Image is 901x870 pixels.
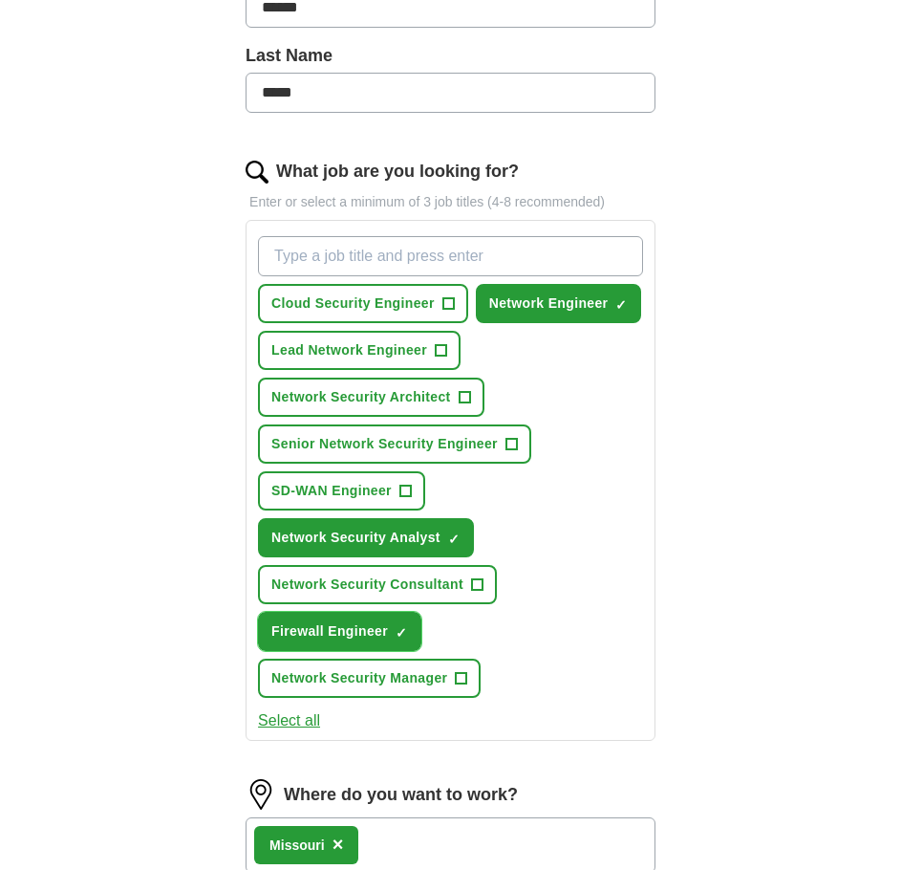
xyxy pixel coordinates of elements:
button: Lead Network Engineer [258,331,461,370]
button: Network Security Architect [258,378,484,417]
span: ✓ [396,625,407,641]
span: SD-WAN Engineer [271,481,392,501]
p: Enter or select a minimum of 3 job titles (4-8 recommended) [246,192,655,212]
label: Where do you want to work? [284,782,518,808]
span: Network Security Architect [271,387,451,407]
strong: Misso [269,837,308,853]
span: Network Security Consultant [271,575,463,595]
span: Network Security Analyst [271,528,440,548]
button: Firewall Engineer✓ [258,612,421,651]
span: Senior Network Security Engineer [271,434,498,454]
button: Cloud Security Engineer [258,284,468,323]
button: Network Engineer✓ [476,284,642,323]
button: Select all [258,709,320,732]
button: SD-WAN Engineer [258,471,425,511]
button: Network Security Analyst✓ [258,518,474,557]
label: Last Name [246,43,655,69]
span: Firewall Engineer [271,621,388,642]
input: Type a job title and press enter [258,236,643,276]
span: Cloud Security Engineer [271,294,435,314]
span: Lead Network Engineer [271,340,427,360]
button: × [333,831,344,859]
button: Senior Network Security Engineer [258,424,531,464]
img: location.png [246,779,276,810]
div: uri [269,836,325,856]
button: Network Security Manager [258,659,481,698]
span: Network Engineer [489,294,609,314]
img: search.png [246,161,268,184]
span: × [333,834,344,855]
span: ✓ [615,297,627,313]
label: What job are you looking for? [276,159,519,185]
span: ✓ [448,532,460,547]
span: Network Security Manager [271,668,447,688]
button: Network Security Consultant [258,565,497,604]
